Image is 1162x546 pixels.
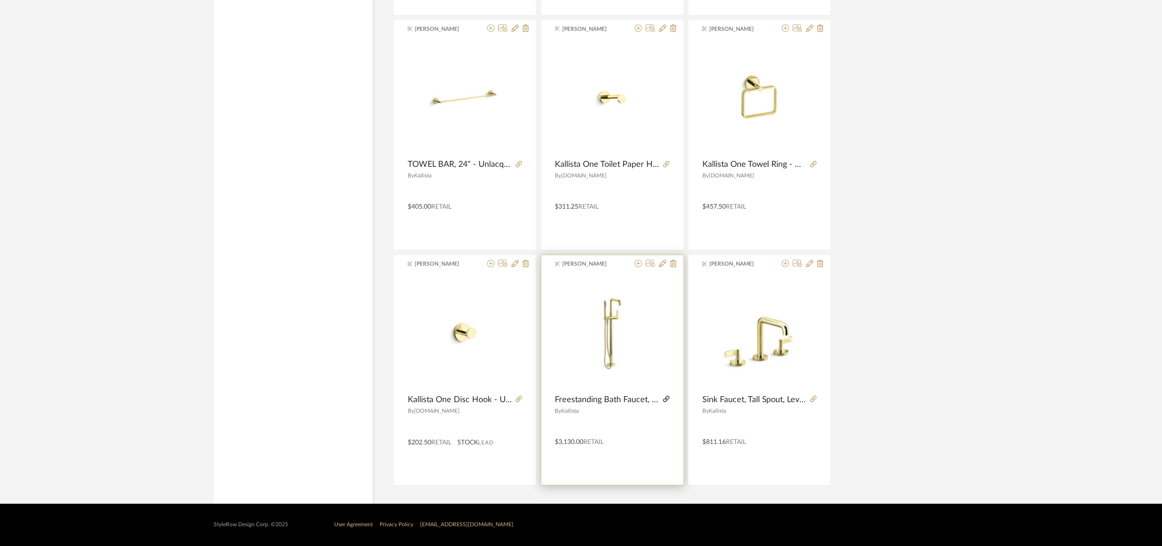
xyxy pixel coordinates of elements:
span: $3,130.00 [555,439,584,445]
span: By [555,173,562,178]
span: Retail [431,439,451,446]
span: [DOMAIN_NAME] [709,173,754,178]
a: User Agreement [334,522,373,527]
span: Kallista [562,408,579,414]
span: By [408,173,414,178]
span: [PERSON_NAME] [562,260,620,268]
div: 0 [555,275,670,390]
span: TOWEL BAR, 24" - Unlacquered Brass [408,159,512,170]
span: [DOMAIN_NAME] [562,173,607,178]
span: By [702,173,709,178]
span: Lead [478,439,494,446]
a: Privacy Policy [380,522,413,527]
span: $311.25 [555,204,579,210]
span: Retail [431,204,451,210]
img: Kallista One Towel Ring - Unlacquered Brass [702,54,817,140]
span: Kallista One Disc Hook - Unlacquered Brass [408,395,512,405]
img: Sink Faucet, Tall Spout, Lever Handles ONE, Unlacquered Brass [702,289,817,375]
span: Kallista One Towel Ring - Unlacquered Brass [702,159,807,170]
span: [DOMAIN_NAME] [414,408,460,414]
span: Retail [579,204,599,210]
span: Retail [584,439,604,445]
a: [EMAIL_ADDRESS][DOMAIN_NAME] [420,522,513,527]
span: [PERSON_NAME] [710,25,768,33]
span: Freestanding Bath Faucet, Less Handshower ONE, Unlacquered Brass [555,395,660,405]
span: $405.00 [408,204,431,210]
div: 0 [702,275,817,390]
span: Kallista [709,408,726,414]
span: STOCK [457,438,478,448]
span: [PERSON_NAME] [415,25,473,33]
img: Kallista One Toilet Paper Holder - Unlacquered Brass [555,54,670,140]
span: By [408,408,414,414]
span: By [555,408,562,414]
img: Freestanding Bath Faucet, Less Handshower ONE, Unlacquered Brass [555,289,670,375]
span: Retail [726,204,746,210]
span: $811.16 [702,439,726,445]
span: By [702,408,709,414]
span: Retail [726,439,746,445]
img: Kallista One Disc Hook - Unlacquered Brass [408,289,522,375]
div: StyleRow Design Corp. ©2025 [214,521,288,528]
span: [PERSON_NAME] [710,260,768,268]
span: $202.50 [408,439,431,446]
img: TOWEL BAR, 24" - Unlacquered Brass [408,54,522,140]
span: Kallista [414,173,432,178]
span: Sink Faucet, Tall Spout, Lever Handles ONE, Unlacquered Brass [702,395,807,405]
span: $457.50 [702,204,726,210]
span: Kallista One Toilet Paper Holder - Unlacquered Brass [555,159,660,170]
span: [PERSON_NAME] [562,25,620,33]
span: [PERSON_NAME] [415,260,473,268]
